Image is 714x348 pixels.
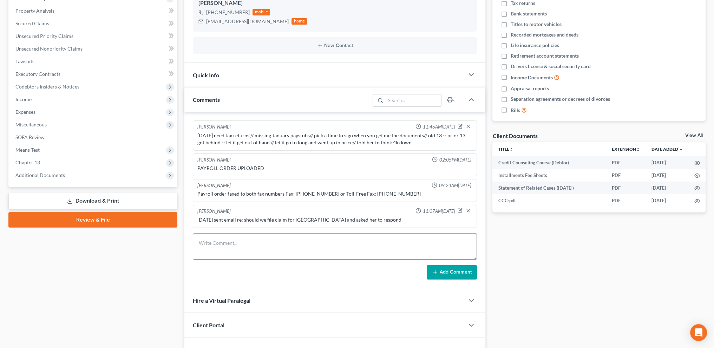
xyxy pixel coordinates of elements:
td: [DATE] [646,156,689,169]
span: Separation agreements or decrees of divorces [511,96,610,103]
span: Bank statements [511,10,547,17]
i: expand_more [679,147,683,152]
div: [EMAIL_ADDRESS][DOMAIN_NAME] [206,18,289,25]
span: SOFA Review [15,134,45,140]
a: Lawsuits [10,55,177,68]
div: [DATE] sent email re: should we file claim for [GEOGRAPHIC_DATA] and asked her to respond [197,216,472,223]
span: Secured Claims [15,20,49,26]
span: Executory Contracts [15,71,60,77]
div: Open Intercom Messenger [690,324,707,341]
a: SOFA Review [10,131,177,144]
a: Download & Print [8,193,177,209]
span: Codebtors Insiders & Notices [15,84,79,90]
input: Search... [386,94,441,106]
a: Unsecured Nonpriority Claims [10,42,177,55]
span: 11:46AM[DATE] [422,124,455,130]
td: [DATE] [646,182,689,194]
span: Income [15,96,32,102]
div: home [292,18,307,25]
div: PAYROLL ORDER UPLOADED [197,165,472,172]
div: [PHONE_NUMBER] [206,9,250,16]
td: Statement of Related Cases ([DATE]) [492,182,606,194]
div: mobile [253,9,270,15]
button: New Contact [198,43,471,48]
span: Titles to motor vehicles [511,21,562,28]
div: [PERSON_NAME] [197,208,231,215]
span: Client Portal [193,322,224,328]
td: [DATE] [646,169,689,182]
span: Life insurance policies [511,42,559,49]
td: PDF [606,182,646,194]
span: 09:24AM[DATE] [439,182,471,189]
span: Property Analysis [15,8,54,14]
span: Bills [511,107,520,114]
span: 02:05PM[DATE] [439,157,471,163]
span: Chapter 13 [15,159,40,165]
td: PDF [606,169,646,182]
a: View All [685,133,703,138]
span: Additional Documents [15,172,65,178]
a: Executory Contracts [10,68,177,80]
span: Comments [193,96,220,103]
i: unfold_more [509,147,513,152]
div: [PERSON_NAME] [197,182,231,189]
a: Date Added expand_more [651,146,683,152]
td: Credit Counseling Course (Debtor) [492,156,606,169]
div: [DATE] need tax returns // missing January paystubs// pick a time to sign when you get me the doc... [197,132,472,146]
div: Payroll order faxed to both fax numbers Fax: [PHONE_NUMBER] or Toll-Free Fax: [PHONE_NUMBER] [197,190,472,197]
span: Means Test [15,147,40,153]
a: Review & File [8,212,177,228]
span: Hire a Virtual Paralegal [193,297,250,304]
a: Extensionunfold_more [612,146,640,152]
a: Property Analysis [10,5,177,17]
td: PDF [606,194,646,207]
span: Lawsuits [15,58,34,64]
td: Installments Fee Sheets [492,169,606,182]
button: Add Comment [427,265,477,280]
span: Retirement account statements [511,52,579,59]
div: [PERSON_NAME] [197,157,231,163]
span: Income Documents [511,74,553,81]
span: Drivers license & social security card [511,63,591,70]
span: Quick Info [193,72,219,78]
div: [PERSON_NAME] [197,124,231,131]
span: Unsecured Nonpriority Claims [15,46,83,52]
a: Unsecured Priority Claims [10,30,177,42]
span: Unsecured Priority Claims [15,33,73,39]
td: PDF [606,156,646,169]
span: Appraisal reports [511,85,549,92]
td: CCC-pdf [492,194,606,207]
div: Client Documents [492,132,537,139]
i: unfold_more [636,147,640,152]
td: [DATE] [646,194,689,207]
span: Expenses [15,109,35,115]
span: Miscellaneous [15,122,47,127]
a: Secured Claims [10,17,177,30]
span: 11:07AM[DATE] [422,208,455,215]
span: Recorded mortgages and deeds [511,31,578,38]
a: Titleunfold_more [498,146,513,152]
